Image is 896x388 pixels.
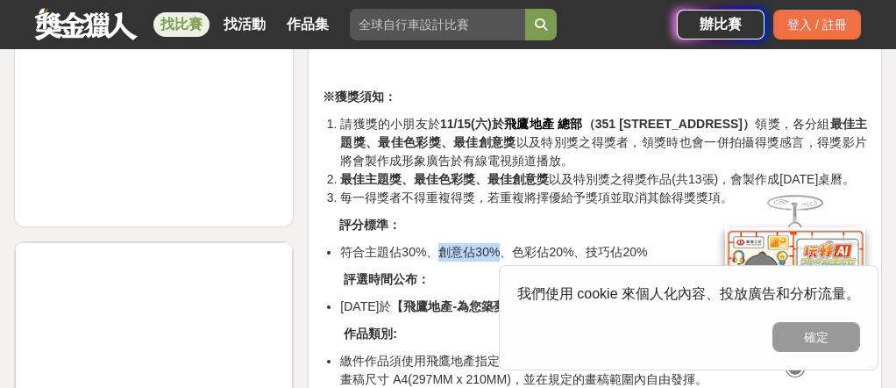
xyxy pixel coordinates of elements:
[677,10,764,40] a: 辦比賽
[153,12,210,37] a: 找比賽
[504,117,582,131] strong: 飛鷹地產 總部
[340,172,549,186] strong: 最佳主題獎、最佳色彩獎、最佳創意獎
[772,322,860,352] button: 確定
[773,10,861,40] div: 登入 / 註冊
[280,12,336,37] a: 作品集
[323,90,396,104] strong: ※獲獎須知：
[340,190,733,205] span: 每一得獎者不得重複得獎，若重複將擇優給予獎項並取消其餘得獎獎項。
[340,299,775,313] span: [DATE]於 Facebook 粉絲專頁公布
[340,117,867,168] span: 領獎，各分組 以及特別獎之得獎者，領獎時也會一併拍攝得獎感言，得獎影片將會製作成形象廣告於有線電視頻道播放。
[340,354,856,386] span: 繳件作品須使用飛鷹地產指定下載點之比賽主題畫稿，也可以至飛鷹地產各加盟店領取圖畫紙，畫稿尺寸 A4(297MM x 210MM)，並在規定的畫稿範圍內自由發揮。
[517,286,860,301] span: 我們使用 cookie 來個人化內容、投放廣告和分析流量。
[725,227,865,344] img: d2146d9a-e6f6-4337-9592-8cefde37ba6b.png
[339,218,401,232] strong: 評分標準：
[440,117,504,131] strong: 11/15(六)於
[340,117,867,149] strong: 最佳主題獎、最佳色彩獎、最佳創意獎
[391,299,644,313] strong: 【飛鷹地產-為您築夢 竹苗地區最大房仲品牌】
[583,117,756,131] strong: （351 [STREET_ADDRESS]）
[344,327,397,341] strong: 作品類別:
[340,172,855,186] span: 以及特別獎之得獎作品(共13張)，會製作成[DATE]桌曆。
[340,117,504,131] span: 請獲獎的小朋友於
[217,12,273,37] a: 找活動
[340,245,647,259] span: 符合主題佔30%、創意佔30%、色彩佔20%、技巧佔20%
[350,9,525,40] input: 全球自行車設計比賽
[344,272,430,286] strong: 評選時間公布：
